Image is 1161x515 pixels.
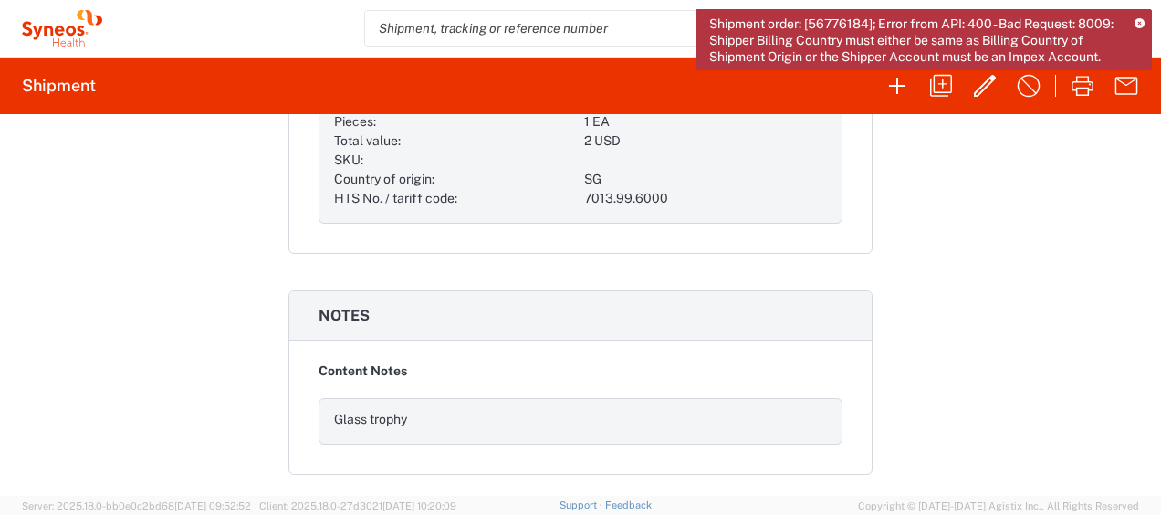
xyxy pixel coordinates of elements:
a: Feedback [605,499,652,510]
span: Shipment order: [56776184]; Error from API: 400 - Bad Request: 8009: Shipper Billing Country must... [709,16,1122,65]
span: Server: 2025.18.0-bb0e0c2bd68 [22,500,251,511]
span: [DATE] 10:20:09 [382,500,456,511]
div: SG [584,170,827,189]
span: Pieces: [334,114,376,129]
span: [DATE] 09:52:52 [174,500,251,511]
span: Notes [319,307,370,324]
span: Content Notes [319,362,407,381]
span: Total value: [334,133,401,148]
h2: Shipment [22,75,96,97]
span: Country of origin: [334,172,434,186]
div: 7013.99.6000 [584,189,827,208]
span: Copyright © [DATE]-[DATE] Agistix Inc., All Rights Reserved [858,498,1139,514]
span: HTS No. / tariff code: [334,191,457,205]
div: Glass trophy [334,410,827,429]
div: 2 USD [584,131,827,151]
a: Support [560,499,605,510]
input: Shipment, tracking or reference number [365,11,838,46]
span: SKU: [334,152,363,167]
div: 1 EA [584,112,827,131]
span: Client: 2025.18.0-27d3021 [259,500,456,511]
